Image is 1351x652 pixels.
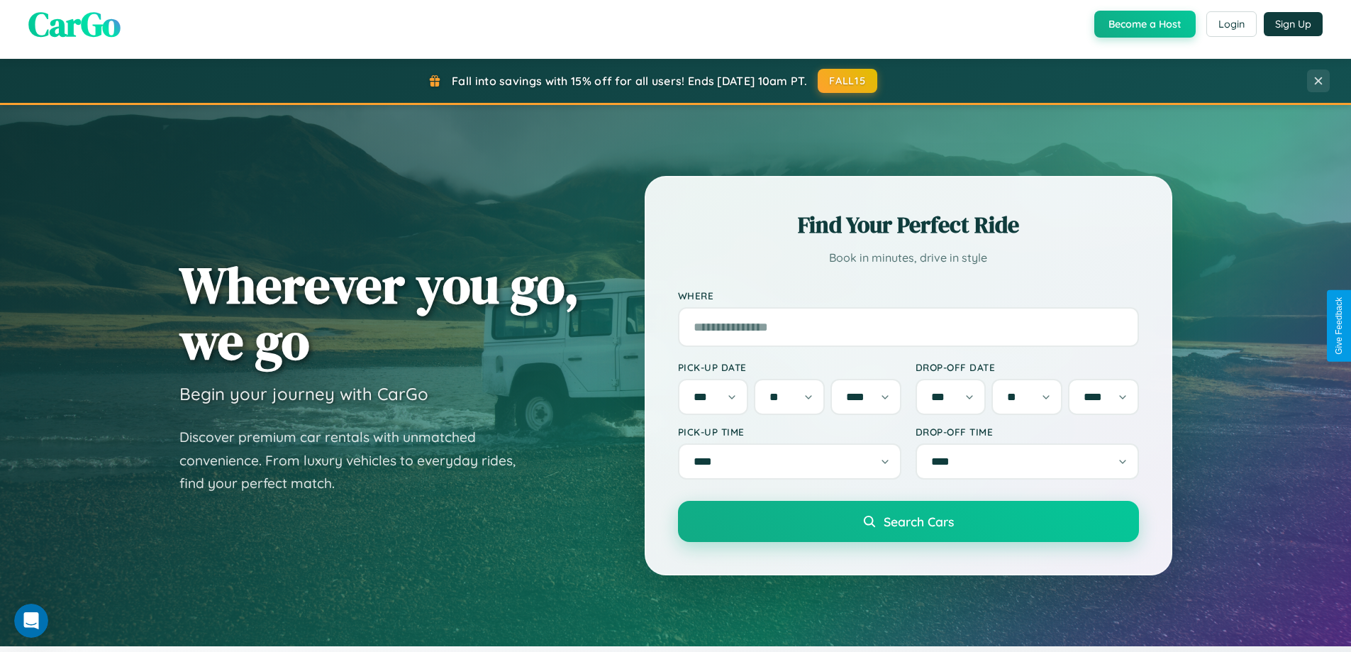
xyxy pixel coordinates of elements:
h3: Begin your journey with CarGo [179,383,428,404]
label: Drop-off Time [916,426,1139,438]
button: Sign Up [1264,12,1323,36]
label: Pick-up Date [678,361,901,373]
div: Give Feedback [1334,297,1344,355]
label: Pick-up Time [678,426,901,438]
h2: Find Your Perfect Ride [678,209,1139,241]
span: CarGo [28,1,121,48]
span: Fall into savings with 15% off for all users! Ends [DATE] 10am PT. [452,74,807,88]
label: Drop-off Date [916,361,1139,373]
label: Where [678,289,1139,302]
button: Search Cars [678,501,1139,542]
p: Book in minutes, drive in style [678,248,1139,268]
button: FALL15 [818,69,877,93]
p: Discover premium car rentals with unmatched convenience. From luxury vehicles to everyday rides, ... [179,426,534,495]
button: Become a Host [1094,11,1196,38]
span: Search Cars [884,514,954,529]
button: Login [1206,11,1257,37]
iframe: Intercom live chat [14,604,48,638]
h1: Wherever you go, we go [179,257,579,369]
